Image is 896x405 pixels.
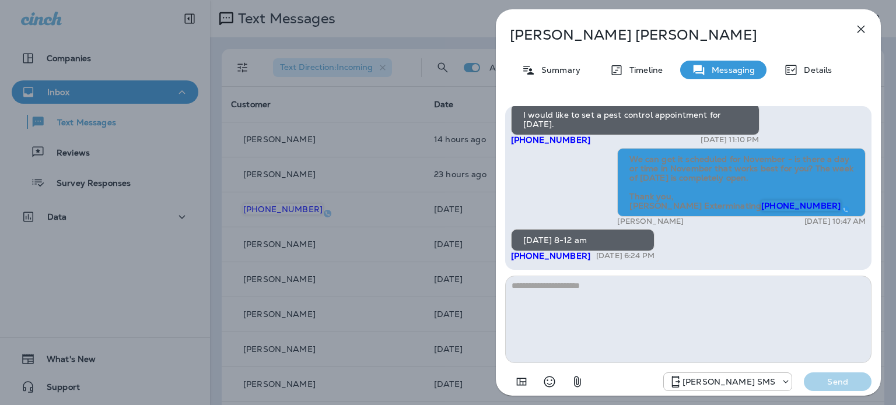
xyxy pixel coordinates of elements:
[804,217,866,226] p: [DATE] 10:47 AM
[761,200,841,211] span: [PHONE_NUMBER]
[596,251,654,260] p: [DATE] 6:24 PM
[535,65,580,75] p: Summary
[624,65,663,75] p: Timeline
[682,377,775,386] p: [PERSON_NAME] SMS
[510,27,828,43] p: [PERSON_NAME] [PERSON_NAME]
[511,135,590,145] span: [PHONE_NUMBER]
[664,375,792,389] div: +1 (757) 760-3335
[706,65,755,75] p: Messaging
[511,251,590,261] span: [PHONE_NUMBER]
[511,229,654,251] div: [DATE] 8-12 am
[617,217,684,226] p: [PERSON_NAME]
[629,154,856,211] span: We can get it scheduled for November - is there a day or time in November that works best for you...
[538,370,561,393] button: Select an emoji
[511,104,759,135] div: I would like to set a pest control appointment for [DATE].
[510,370,533,393] button: Add in a premade template
[798,65,832,75] p: Details
[701,135,759,145] p: [DATE] 11:10 PM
